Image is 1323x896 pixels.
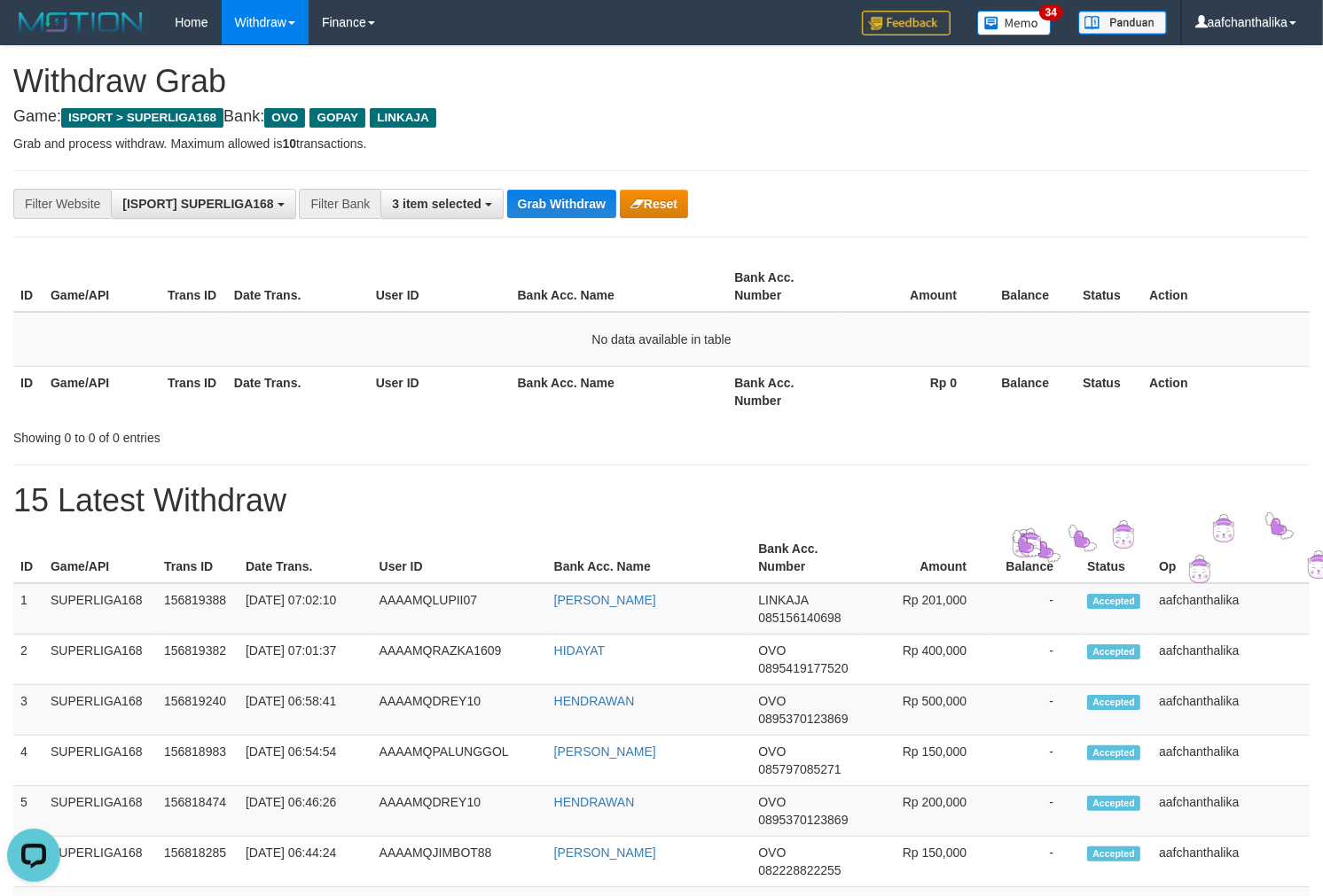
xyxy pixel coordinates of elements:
[862,786,993,837] td: Rp 200,000
[380,189,503,219] button: 3 item selected
[1087,796,1140,811] span: Accepted
[13,312,1310,367] td: No data available in table
[993,635,1080,685] td: -
[1152,786,1310,837] td: aafchanthalika
[13,483,1310,518] h1: 15 Latest Withdraw
[309,108,365,128] span: GOPAY
[844,261,983,312] th: Amount
[43,366,160,417] th: Game/API
[372,685,547,736] td: AAAAMQDREY10
[758,863,841,877] span: Copy 082228822255 to clipboard
[122,197,273,211] span: [ISPORT] SUPERLIGA168
[239,736,372,786] td: [DATE] 06:54:54
[13,583,43,635] td: 1
[1152,533,1310,583] th: Op
[369,261,511,312] th: User ID
[1152,583,1310,635] td: aafchanthalika
[13,786,43,837] td: 5
[983,261,1076,312] th: Balance
[1039,4,1063,20] span: 34
[844,366,983,417] th: Rp 0
[43,533,157,583] th: Game/API
[369,366,511,417] th: User ID
[758,813,848,827] span: Copy 0895370123869 to clipboard
[43,583,157,635] td: SUPERLIGA168
[157,583,239,635] td: 156819388
[554,845,656,860] a: [PERSON_NAME]
[862,685,993,736] td: Rp 500,000
[1152,736,1310,786] td: aafchanthalika
[758,661,848,675] span: Copy 0895419177520 to clipboard
[43,635,157,685] td: SUPERLIGA168
[239,583,372,635] td: [DATE] 07:02:10
[758,611,841,625] span: Copy 085156140698 to clipboard
[372,786,547,837] td: AAAAMQDREY10
[239,837,372,887] td: [DATE] 06:44:24
[1078,11,1167,35] img: panduan.png
[157,736,239,786] td: 156818983
[392,197,481,211] span: 3 item selected
[372,736,547,786] td: AAAAMQPALUNGGOL
[43,837,157,887] td: SUPERLIGA168
[977,11,1052,35] img: Button%20Memo.svg
[157,786,239,837] td: 156818474
[227,261,369,312] th: Date Trans.
[61,108,223,128] span: ISPORT > SUPERLIGA168
[727,366,844,417] th: Bank Acc. Number
[372,635,547,685] td: AAAAMQRAZKA1609
[299,189,380,219] div: Filter Bank
[157,685,239,736] td: 156819240
[13,685,43,736] td: 3
[111,189,295,219] button: [ISPORT] SUPERLIGA168
[862,635,993,685] td: Rp 400,000
[13,135,1310,152] p: Grab and process withdraw. Maximum allowed is transactions.
[1076,261,1142,312] th: Status
[13,422,538,447] div: Showing 0 to 0 of 0 entries
[13,261,43,312] th: ID
[993,685,1080,736] td: -
[751,533,862,583] th: Bank Acc. Number
[507,190,616,218] button: Grab Withdraw
[372,533,547,583] th: User ID
[157,533,239,583] th: Trans ID
[554,795,635,809] a: HENDRAWAN
[13,189,111,219] div: Filter Website
[511,366,728,417] th: Bank Acc. Name
[993,736,1080,786] td: -
[160,366,227,417] th: Trans ID
[1152,837,1310,887] td: aafchanthalika
[160,261,227,312] th: Trans ID
[758,694,786,708] span: OVO
[983,366,1076,417] th: Balance
[43,685,157,736] td: SUPERLIGA168
[43,786,157,837] td: SUPERLIGA168
[862,837,993,887] td: Rp 150,000
[1087,846,1140,861] span: Accepted
[862,533,993,583] th: Amount
[13,736,43,786] td: 4
[372,837,547,887] td: AAAAMQJIMBOT88
[157,635,239,685] td: 156819382
[43,736,157,786] td: SUPERLIGA168
[13,533,43,583] th: ID
[993,533,1080,583] th: Balance
[13,635,43,685] td: 2
[862,736,993,786] td: Rp 150,000
[239,685,372,736] td: [DATE] 06:58:41
[758,762,841,776] span: Copy 085797085271 to clipboard
[554,643,606,658] a: HIDAYAT
[370,108,436,128] span: LINKAJA
[554,744,656,759] a: [PERSON_NAME]
[13,108,1310,126] h4: Game: Bank:
[372,583,547,635] td: AAAAMQLUPII07
[13,64,1310,99] h1: Withdraw Grab
[43,261,160,312] th: Game/API
[13,9,148,35] img: MOTION_logo.png
[239,786,372,837] td: [DATE] 06:46:26
[1142,261,1310,312] th: Action
[862,583,993,635] td: Rp 201,000
[1087,594,1140,609] span: Accepted
[1076,366,1142,417] th: Status
[758,593,808,607] span: LINKAJA
[993,837,1080,887] td: -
